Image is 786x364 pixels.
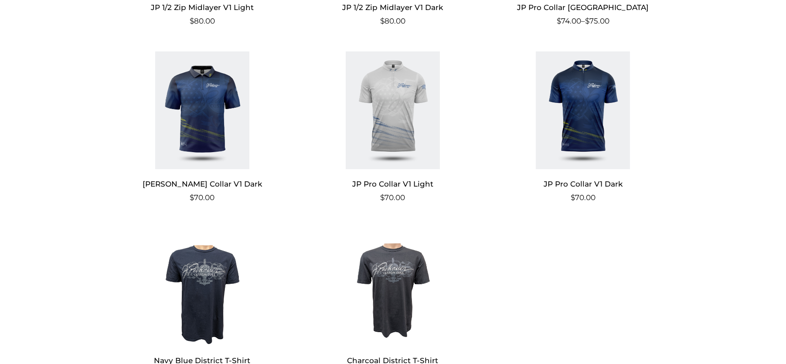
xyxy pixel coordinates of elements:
[585,17,609,25] bdi: 75.00
[190,17,194,25] span: $
[118,228,287,346] img: Navy Blue District T-Shirt
[308,51,477,169] img: JP Pro Collar V1 Light
[585,17,589,25] span: $
[498,51,668,204] a: JP Pro Collar V1 Dark $70.00
[380,193,405,202] bdi: 70.00
[571,193,575,202] span: $
[118,51,287,169] img: JP Polo Collar V1 Dark
[557,17,581,25] bdi: 74.00
[498,51,668,169] img: JP Pro Collar V1 Dark
[380,17,405,25] bdi: 80.00
[118,51,287,204] a: [PERSON_NAME] Collar V1 Dark $70.00
[380,193,384,202] span: $
[498,176,668,192] h2: JP Pro Collar V1 Dark
[308,228,477,346] img: Charcoal District T-Shirt
[498,16,668,27] span: –
[190,193,214,202] bdi: 70.00
[571,193,595,202] bdi: 70.00
[190,193,194,202] span: $
[308,51,477,204] a: JP Pro Collar V1 Light $70.00
[380,17,384,25] span: $
[557,17,561,25] span: $
[190,17,215,25] bdi: 80.00
[308,176,477,192] h2: JP Pro Collar V1 Light
[118,176,287,192] h2: [PERSON_NAME] Collar V1 Dark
